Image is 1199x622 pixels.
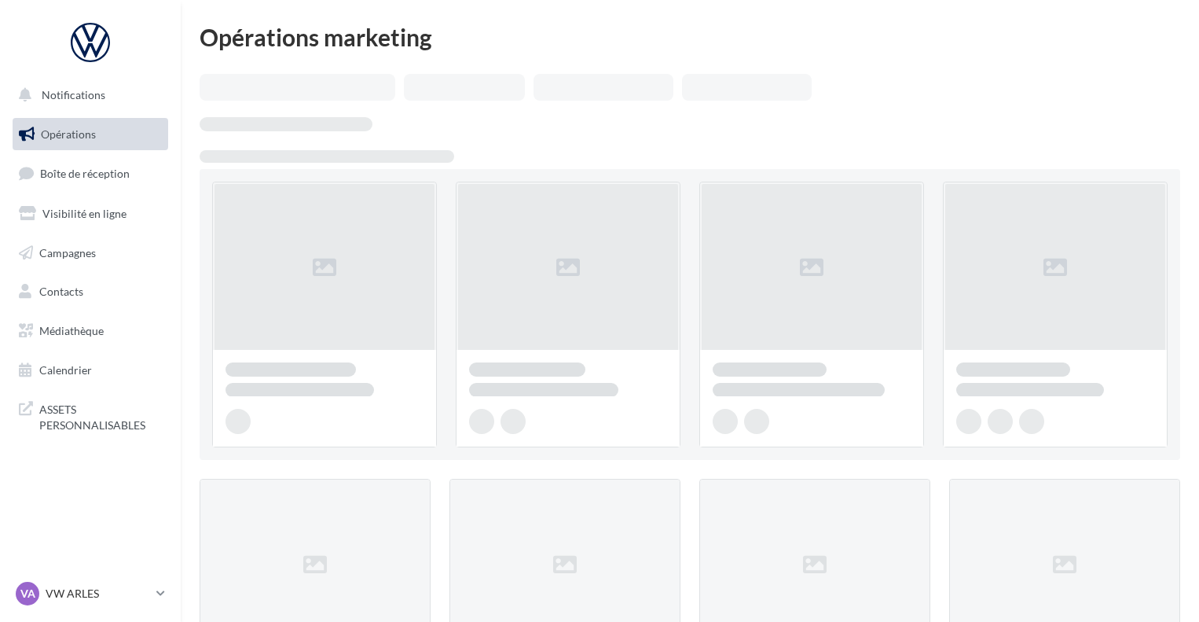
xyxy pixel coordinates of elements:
div: Opérations marketing [200,25,1180,49]
span: Opérations [41,127,96,141]
span: VA [20,586,35,602]
span: Boîte de réception [40,167,130,180]
span: Médiathèque [39,324,104,337]
span: Notifications [42,88,105,101]
button: Notifications [9,79,165,112]
a: Campagnes [9,237,171,270]
a: Contacts [9,275,171,308]
span: Calendrier [39,363,92,377]
span: Contacts [39,285,83,298]
span: Campagnes [39,245,96,259]
a: ASSETS PERSONNALISABLES [9,392,171,439]
a: Calendrier [9,354,171,387]
p: VW ARLES [46,586,150,602]
a: Visibilité en ligne [9,197,171,230]
span: ASSETS PERSONNALISABLES [39,399,162,432]
a: Opérations [9,118,171,151]
span: Visibilité en ligne [42,207,126,220]
a: Médiathèque [9,315,171,348]
a: Boîte de réception [9,156,171,190]
a: VA VW ARLES [13,579,168,609]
